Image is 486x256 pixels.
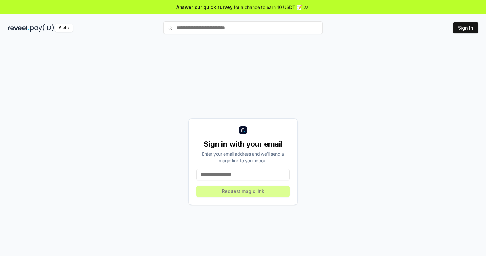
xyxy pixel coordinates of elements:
div: Enter your email address and we’ll send a magic link to your inbox. [196,150,290,164]
span: Answer our quick survey [176,4,232,11]
div: Alpha [55,24,73,32]
button: Sign In [453,22,478,33]
img: reveel_dark [8,24,29,32]
img: pay_id [30,24,54,32]
span: for a chance to earn 10 USDT 📝 [234,4,302,11]
img: logo_small [239,126,247,134]
div: Sign in with your email [196,139,290,149]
